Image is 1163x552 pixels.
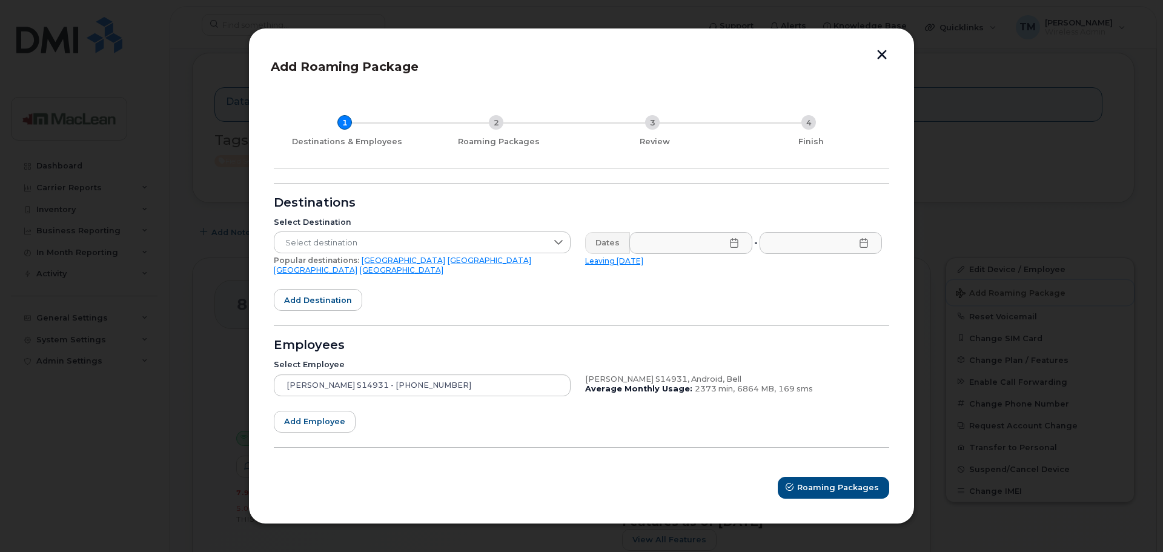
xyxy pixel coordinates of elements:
span: Add employee [284,416,345,427]
button: Roaming Packages [778,477,889,499]
a: [GEOGRAPHIC_DATA] [362,256,445,265]
div: 4 [801,115,816,130]
div: Select Employee [274,360,571,370]
input: Please fill out this field [629,232,752,254]
div: Finish [738,137,884,147]
span: Add destination [284,294,352,306]
span: Add Roaming Package [271,59,419,74]
div: Destinations [274,198,889,208]
div: Select Destination [274,218,571,227]
div: - [752,232,760,254]
span: 6864 MB, [737,384,776,393]
span: Roaming Packages [797,482,879,493]
button: Add destination [274,289,362,311]
button: Add employee [274,411,356,433]
a: [GEOGRAPHIC_DATA] [274,265,357,274]
input: Search device [274,374,571,396]
span: 2373 min, [695,384,735,393]
div: Employees [274,341,889,350]
div: 3 [645,115,660,130]
span: Select destination [274,232,547,254]
input: Please fill out this field [760,232,883,254]
div: [PERSON_NAME] S14931, Android, Bell [585,374,882,384]
a: [GEOGRAPHIC_DATA] [360,265,443,274]
a: [GEOGRAPHIC_DATA] [448,256,531,265]
a: Leaving [DATE] [585,256,643,265]
div: 2 [489,115,503,130]
span: Popular destinations: [274,256,359,265]
div: Roaming Packages [425,137,572,147]
b: Average Monthly Usage: [585,384,692,393]
span: 169 sms [778,384,813,393]
div: Review [581,137,728,147]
